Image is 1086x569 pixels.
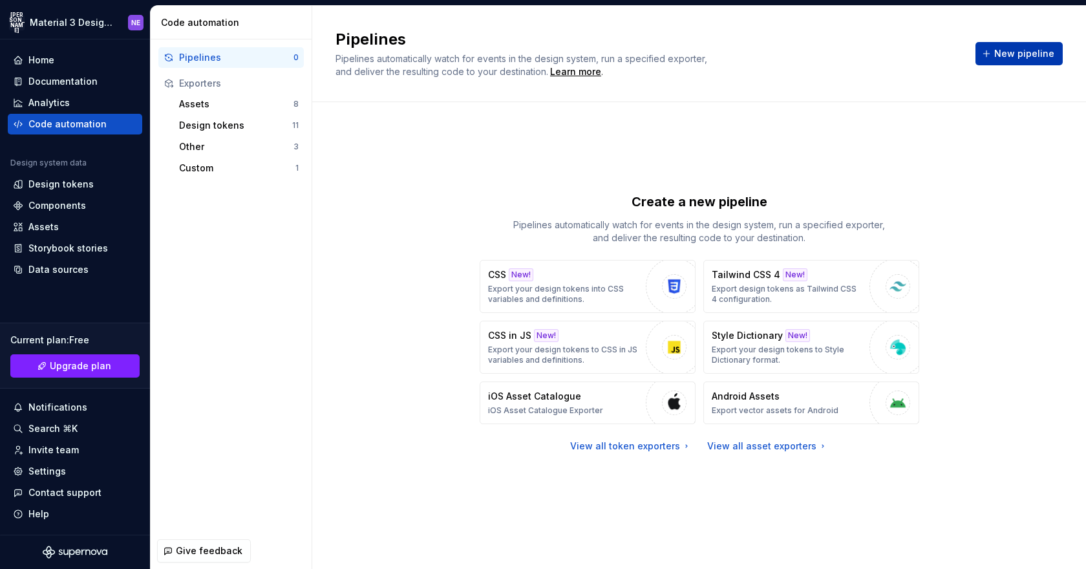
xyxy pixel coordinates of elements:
div: New! [509,268,533,281]
button: New pipeline [975,42,1063,65]
button: Contact support [8,482,142,503]
div: New! [783,268,807,281]
div: Settings [28,465,66,478]
p: Style Dictionary [712,329,783,342]
button: CSSNew!Export your design tokens into CSS variables and definitions. [480,260,696,313]
div: [PERSON_NAME] [9,15,25,30]
button: Tailwind CSS 4New!Export design tokens as Tailwind CSS 4 configuration. [703,260,919,313]
div: Data sources [28,263,89,276]
a: Analytics [8,92,142,113]
div: Assets [28,220,59,233]
span: Give feedback [176,544,242,557]
a: Learn more [550,65,601,78]
div: Code automation [28,118,107,131]
div: NE [131,17,140,28]
button: Assets8 [174,94,304,114]
span: . [548,67,603,77]
div: Invite team [28,444,79,456]
p: CSS [488,268,506,281]
p: Export your design tokens to CSS in JS variables and definitions. [488,345,639,365]
div: 3 [293,142,299,152]
div: Home [28,54,54,67]
a: Settings [8,461,142,482]
div: Search ⌘K [28,422,78,435]
div: Exporters [179,77,299,90]
span: Upgrade plan [50,360,111,372]
button: Style DictionaryNew!Export your design tokens to Style Dictionary format. [703,321,919,374]
div: Design system data [10,158,87,168]
p: CSS in JS [488,329,531,342]
button: Give feedback [157,539,251,563]
button: Design tokens11 [174,115,304,136]
h2: Pipelines [335,29,960,50]
p: iOS Asset Catalogue Exporter [488,405,603,416]
div: Material 3 Design Kit (JaB-Updated) [30,16,112,29]
span: Pipelines automatically watch for events in the design system, run a specified exporter, and deli... [335,53,710,77]
button: Custom1 [174,158,304,178]
button: Notifications [8,397,142,418]
div: Analytics [28,96,70,109]
svg: Supernova Logo [43,546,107,559]
a: Invite team [8,440,142,460]
p: Pipelines automatically watch for events in the design system, run a specified exporter, and deli... [506,219,893,244]
button: iOS Asset CatalogueiOS Asset Catalogue Exporter [480,381,696,424]
div: 0 [293,52,299,63]
a: Storybook stories [8,238,142,259]
button: CSS in JSNew!Export your design tokens to CSS in JS variables and definitions. [480,321,696,374]
div: Custom [179,162,295,175]
a: Assets [8,217,142,237]
div: Assets [179,98,293,111]
a: Design tokens [8,174,142,195]
div: 11 [292,120,299,131]
span: New pipeline [994,47,1054,60]
p: iOS Asset Catalogue [488,390,581,403]
div: New! [785,329,810,342]
p: Export vector assets for Android [712,405,838,416]
a: Components [8,195,142,216]
a: Code automation [8,114,142,134]
div: Components [28,199,86,212]
div: Current plan : Free [10,334,140,347]
p: Export design tokens as Tailwind CSS 4 configuration. [712,284,863,305]
p: Export your design tokens to Style Dictionary format. [712,345,863,365]
a: View all token exporters [570,440,692,453]
p: Create a new pipeline [632,193,767,211]
div: Notifications [28,401,87,414]
p: Android Assets [712,390,780,403]
p: Tailwind CSS 4 [712,268,780,281]
div: Storybook stories [28,242,108,255]
a: Data sources [8,259,142,280]
div: Contact support [28,486,101,499]
div: New! [534,329,559,342]
button: Pipelines0 [158,47,304,68]
div: Documentation [28,75,98,88]
a: Upgrade plan [10,354,140,378]
button: [PERSON_NAME]Material 3 Design Kit (JaB-Updated)NE [3,8,147,36]
div: 1 [295,163,299,173]
div: Code automation [161,16,306,29]
a: Home [8,50,142,70]
a: View all asset exporters [707,440,828,453]
a: Documentation [8,71,142,92]
button: Search ⌘K [8,418,142,439]
div: Pipelines [179,51,293,64]
div: Design tokens [28,178,94,191]
div: Design tokens [179,119,292,132]
div: Other [179,140,293,153]
button: Help [8,504,142,524]
p: Export your design tokens into CSS variables and definitions. [488,284,639,305]
button: Other3 [174,136,304,157]
div: 8 [293,99,299,109]
button: Android AssetsExport vector assets for Android [703,381,919,424]
div: Help [28,508,49,521]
